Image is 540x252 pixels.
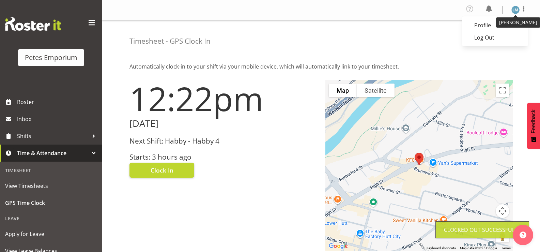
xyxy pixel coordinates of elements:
button: Keyboard shortcuts [427,246,456,251]
a: View Timesheets [2,177,101,194]
span: GPS Time Clock [5,198,97,208]
button: Clock In [129,163,194,178]
span: Time & Attendance [17,148,89,158]
img: Rosterit website logo [5,17,61,31]
div: Petes Emporium [25,53,77,63]
span: View Timesheets [5,181,97,191]
img: lianne-morete5410.jpg [511,6,520,14]
h3: Next Shift: Habby - Habby 4 [129,137,317,145]
button: Map camera controls [496,204,509,218]
h1: 12:22pm [129,80,317,117]
div: Clocked out Successfully [444,226,521,234]
a: Apply for Leave [2,225,101,242]
h3: Starts: 3 hours ago [129,153,317,161]
a: Open this area in Google Maps (opens a new window) [327,242,350,251]
span: Apply for Leave [5,229,97,239]
a: Log Out [462,31,528,44]
div: Leave [2,211,101,225]
span: Feedback [530,109,537,133]
span: Inbox [17,114,99,124]
h4: Timesheet - GPS Clock In [129,37,211,45]
button: Feedback - Show survey [527,103,540,149]
button: Toggle fullscreen view [496,84,509,97]
img: Google [327,242,350,251]
div: Timesheet [2,163,101,177]
span: Map data ©2025 Google [460,246,497,250]
p: Automatically clock-in to your shift via your mobile device, which will automatically link to you... [129,62,513,71]
button: Show street map [329,84,357,97]
button: Show satellite imagery [357,84,395,97]
h2: [DATE] [129,118,317,129]
img: help-xxl-2.png [520,232,526,238]
span: Shifts [17,131,89,141]
span: Clock In [151,166,173,175]
span: Roster [17,97,99,107]
a: Terms (opens in new tab) [501,246,511,250]
a: GPS Time Clock [2,194,101,211]
a: Profile [462,19,528,31]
